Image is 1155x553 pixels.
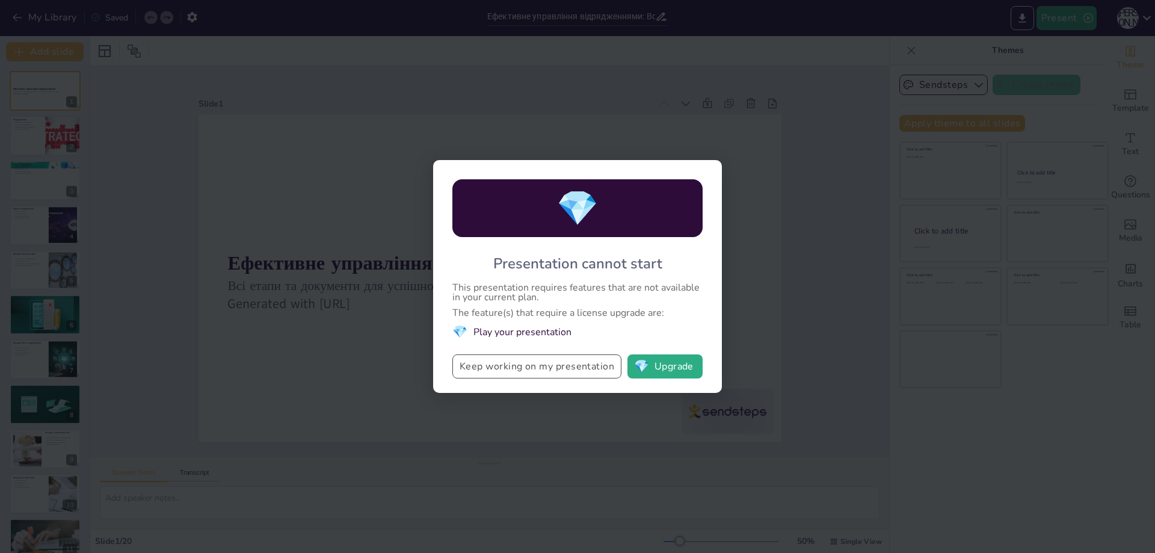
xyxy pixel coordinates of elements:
div: This presentation requires features that are not available in your current plan. [452,283,703,302]
li: Play your presentation [452,324,703,340]
div: Presentation cannot start [493,254,662,273]
button: diamondUpgrade [627,354,703,378]
span: diamond [634,360,649,372]
span: diamond [452,324,467,340]
div: The feature(s) that require a license upgrade are: [452,308,703,318]
span: diamond [556,185,599,232]
button: Keep working on my presentation [452,354,621,378]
